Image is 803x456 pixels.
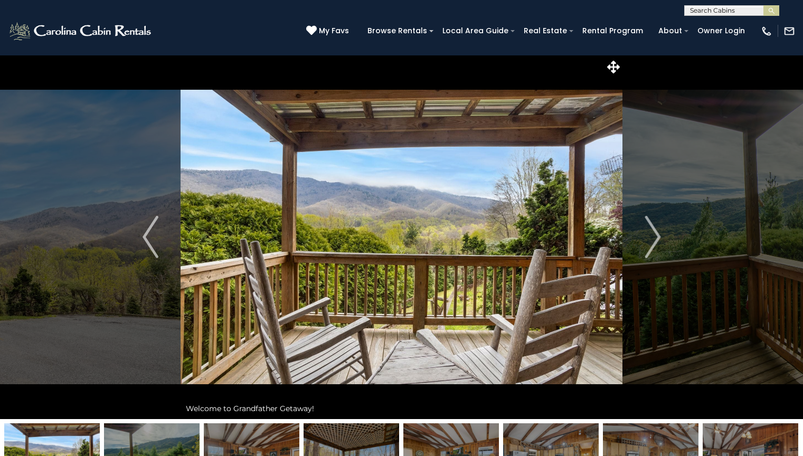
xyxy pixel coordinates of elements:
[120,55,181,419] button: Previous
[143,216,158,258] img: arrow
[622,55,683,419] button: Next
[577,23,648,39] a: Rental Program
[8,21,154,42] img: White-1-2.png
[518,23,572,39] a: Real Estate
[319,25,349,36] span: My Favs
[761,25,772,37] img: phone-regular-white.png
[306,25,352,37] a: My Favs
[692,23,750,39] a: Owner Login
[181,398,622,419] div: Welcome to Grandfather Getaway!
[437,23,514,39] a: Local Area Guide
[653,23,687,39] a: About
[645,216,660,258] img: arrow
[362,23,432,39] a: Browse Rentals
[783,25,795,37] img: mail-regular-white.png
